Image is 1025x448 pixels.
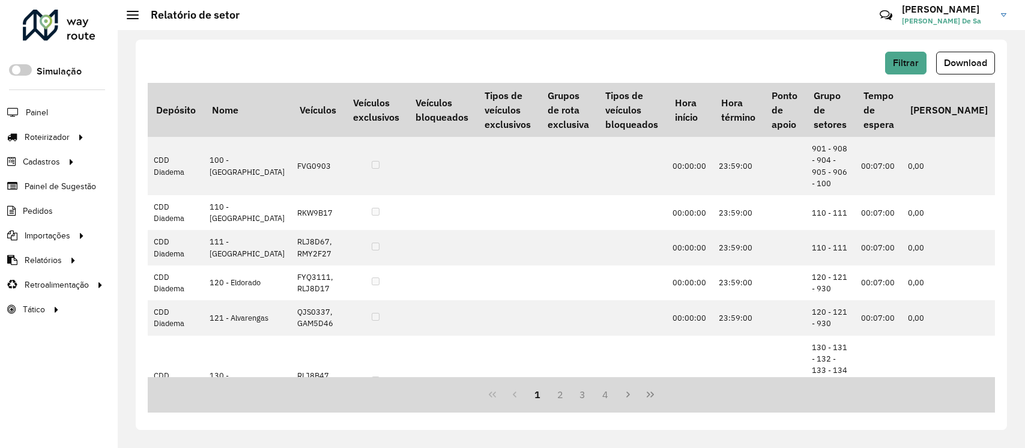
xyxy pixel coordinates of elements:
th: Depósito [148,83,204,137]
th: Hora término [713,83,763,137]
span: Pedidos [23,205,53,217]
td: 00:00:00 [667,137,713,195]
td: 23:59:00 [713,300,763,335]
label: Simulação [37,64,82,79]
th: Hora início [667,83,713,137]
td: 00:07:00 [855,336,902,428]
td: CDD Diadema [148,195,204,230]
td: 23:59:00 [713,195,763,230]
td: 901 - 908 - 904 - 905 - 906 - 100 [806,137,855,195]
td: 111 - [GEOGRAPHIC_DATA] [204,230,291,265]
th: Veículos exclusivos [345,83,407,137]
td: RLJ8B47, EBS2D92 [291,336,344,428]
td: CDD Diadema [148,137,204,195]
th: Tempo de espera [855,83,902,137]
td: 00:00:00 [667,195,713,230]
button: Download [936,52,995,74]
td: 0,00 [902,230,996,265]
td: CDD Diadema [148,336,204,428]
span: Painel [26,106,48,119]
td: FVG0903 [291,137,344,195]
span: [PERSON_NAME] De Sa [902,16,992,26]
button: 2 [549,383,572,406]
button: 3 [572,383,594,406]
td: CDD Diadema [148,300,204,335]
td: 0,00 [902,265,996,300]
td: 100 - [GEOGRAPHIC_DATA] [204,137,291,195]
td: 121 - Alvarengas [204,300,291,335]
span: Tático [23,303,45,316]
th: Tipos de veículos bloqueados [597,83,666,137]
td: 00:00:00 [667,300,713,335]
td: 23:59:00 [713,336,763,428]
td: 110 - 111 [806,230,855,265]
span: Filtrar [893,58,919,68]
td: 23:59:00 [713,137,763,195]
td: 110 - [GEOGRAPHIC_DATA] [204,195,291,230]
th: Tipos de veículos exclusivos [477,83,539,137]
th: [PERSON_NAME] [902,83,996,137]
button: Next Page [617,383,639,406]
th: Nome [204,83,291,137]
span: Importações [25,229,70,242]
td: 0,00 [902,195,996,230]
h2: Relatório de setor [139,8,240,22]
button: Last Page [639,383,662,406]
span: Roteirizador [25,131,70,144]
td: 120 - Eldorado [204,265,291,300]
td: 130 - [GEOGRAPHIC_DATA] [204,336,291,428]
button: 1 [526,383,549,406]
td: RKW9B17 [291,195,344,230]
th: Ponto de apoio [763,83,805,137]
td: 00:07:00 [855,265,902,300]
span: Painel de Sugestão [25,180,96,193]
td: 0,00 [902,336,996,428]
td: 130 - 131 - 132 - 133 - 134 - 135 - 136 - 137 - 138 - 139 [806,336,855,428]
td: 00:07:00 [855,230,902,265]
td: 00:00:00 [667,336,713,428]
span: Relatórios [25,254,62,267]
td: 00:07:00 [855,195,902,230]
td: QJS0337, GAM5D46 [291,300,344,335]
td: 00:07:00 [855,300,902,335]
button: Filtrar [885,52,927,74]
td: 00:00:00 [667,230,713,265]
td: 0,00 [902,137,996,195]
td: CDD Diadema [148,265,204,300]
a: Contato Rápido [873,2,899,28]
td: 110 - 111 [806,195,855,230]
td: 23:59:00 [713,230,763,265]
td: 00:00:00 [667,265,713,300]
span: Cadastros [23,156,60,168]
th: Veículos [291,83,344,137]
td: RLJ8D67, RMY2F27 [291,230,344,265]
td: 120 - 121 - 930 [806,300,855,335]
th: Grupo de setores [806,83,855,137]
span: Retroalimentação [25,279,89,291]
th: Grupos de rota exclusiva [539,83,597,137]
td: 120 - 121 - 930 [806,265,855,300]
td: 00:07:00 [855,137,902,195]
button: 4 [594,383,617,406]
td: CDD Diadema [148,230,204,265]
td: 23:59:00 [713,265,763,300]
th: Veículos bloqueados [407,83,476,137]
td: 0,00 [902,300,996,335]
h3: [PERSON_NAME] [902,4,992,15]
span: Download [944,58,987,68]
td: FYQ3111, RLJ8D17 [291,265,344,300]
